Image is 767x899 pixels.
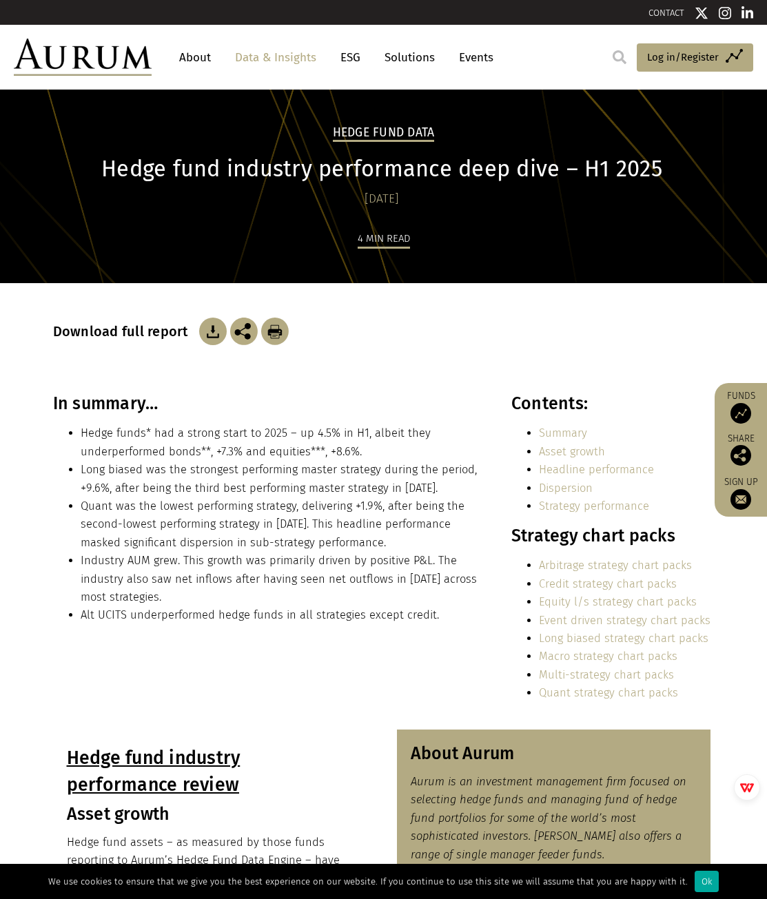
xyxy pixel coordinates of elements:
[539,482,593,495] a: Dispersion
[67,804,354,825] h3: Asset growth
[722,390,760,424] a: Funds
[730,403,751,424] img: Access Funds
[358,230,410,249] div: 4 min read
[333,125,435,142] h2: Hedge Fund Data
[539,577,677,590] a: Credit strategy chart packs
[539,632,708,645] a: Long biased strategy chart packs
[261,318,289,345] img: Download Article
[613,50,626,64] img: search.svg
[695,871,719,892] div: Ok
[695,6,708,20] img: Twitter icon
[228,45,323,70] a: Data & Insights
[730,445,751,466] img: Share this post
[637,43,753,72] a: Log in/Register
[539,668,674,681] a: Multi-strategy chart packs
[81,606,482,624] li: Alt UCITS underperformed hedge funds in all strategies except credit.
[81,497,482,552] li: Quant was the lowest performing strategy, delivering +1.9%, after being the second-lowest perform...
[81,552,482,606] li: Industry AUM grew. This growth was primarily driven by positive P&L. The industry also saw net in...
[539,445,605,458] a: Asset growth
[334,45,367,70] a: ESG
[81,424,482,461] li: Hedge funds* had a strong start to 2025 – up 4.5% in H1, albeit they underperformed bonds**, +7.3...
[511,393,710,414] h3: Contents:
[539,686,678,699] a: Quant strategy chart packs
[719,6,731,20] img: Instagram icon
[742,6,754,20] img: Linkedin icon
[511,526,710,546] h3: Strategy chart packs
[722,434,760,466] div: Share
[539,463,654,476] a: Headline performance
[172,45,218,70] a: About
[14,39,152,76] img: Aurum
[53,156,711,183] h1: Hedge fund industry performance deep dive – H1 2025
[53,323,196,340] h3: Download full report
[539,650,677,663] a: Macro strategy chart packs
[648,8,684,18] a: CONTACT
[411,775,686,861] em: Aurum is an investment management firm focused on selecting hedge funds and managing fund of hedg...
[539,499,649,513] a: Strategy performance
[378,45,442,70] a: Solutions
[452,45,493,70] a: Events
[53,393,482,414] h3: In summary…
[539,614,710,627] a: Event driven strategy chart packs
[539,595,697,608] a: Equity l/s strategy chart packs
[539,559,692,572] a: Arbitrage strategy chart packs
[647,49,719,65] span: Log in/Register
[230,318,258,345] img: Share this post
[81,461,482,497] li: Long biased was the strongest performing master strategy during the period, +9.6%, after being th...
[411,743,697,764] h3: About Aurum
[539,426,587,440] a: Summary
[199,318,227,345] img: Download Article
[722,476,760,510] a: Sign up
[730,489,751,510] img: Sign up to our newsletter
[67,747,241,796] u: Hedge fund industry performance review
[53,189,711,209] div: [DATE]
